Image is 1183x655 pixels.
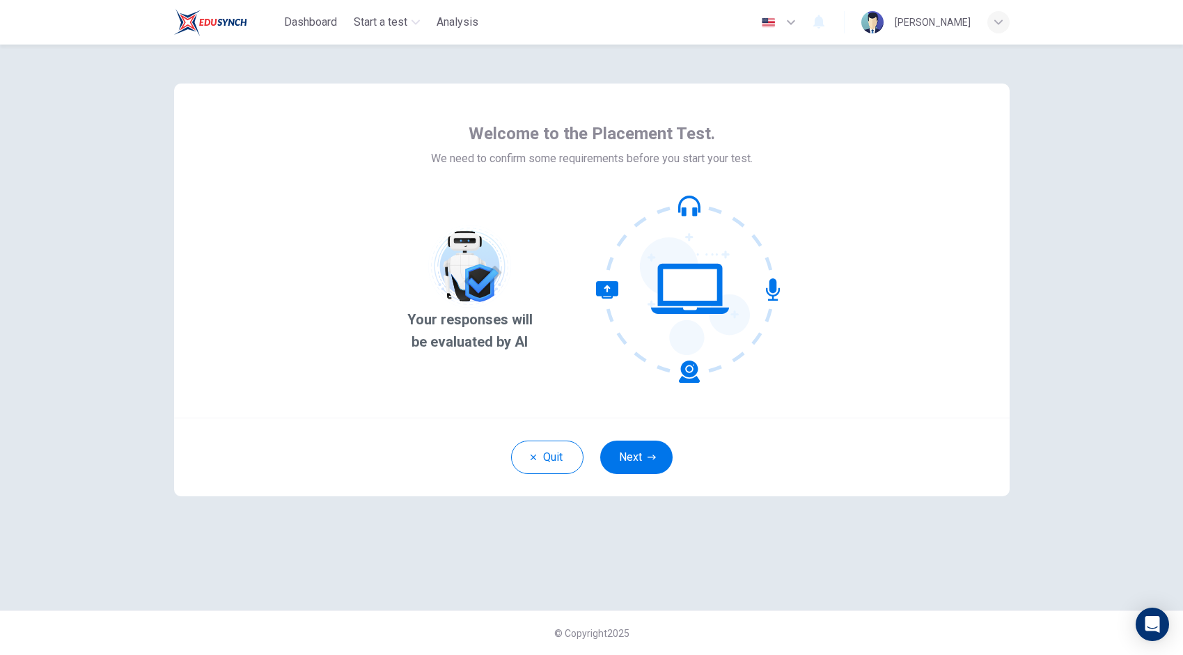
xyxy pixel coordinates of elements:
[511,441,583,474] button: Quit
[428,225,512,308] img: AI picture
[348,10,425,35] button: Start a test
[469,123,715,145] span: Welcome to the Placement Test.
[354,14,407,31] span: Start a test
[279,10,343,35] button: Dashboard
[437,14,478,31] span: Analysis
[554,628,629,639] span: © Copyright 2025
[399,308,540,353] span: Your responses will be evaluated by AI
[174,8,279,36] a: Rosedale logo
[1136,608,1169,641] div: Open Intercom Messenger
[760,17,777,28] img: en
[600,441,673,474] button: Next
[284,14,337,31] span: Dashboard
[431,150,753,167] span: We need to confirm some requirements before you start your test.
[431,10,484,35] button: Analysis
[861,11,884,33] img: Profile picture
[895,14,971,31] div: [PERSON_NAME]
[174,8,247,36] img: Rosedale logo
